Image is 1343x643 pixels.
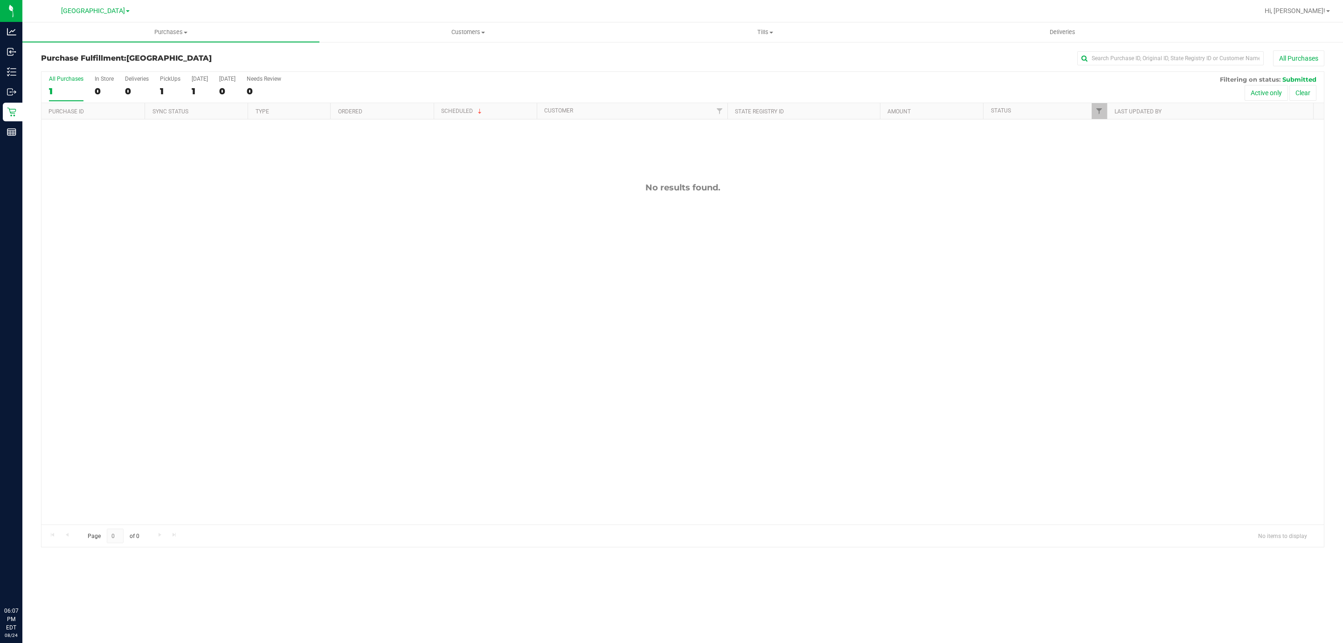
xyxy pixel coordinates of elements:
[42,182,1324,193] div: No results found.
[192,76,208,82] div: [DATE]
[887,108,911,115] a: Amount
[4,632,18,639] p: 08/24
[80,529,147,543] span: Page of 0
[1037,28,1088,36] span: Deliveries
[320,28,616,36] span: Customers
[7,27,16,36] inline-svg: Analytics
[22,28,319,36] span: Purchases
[160,86,180,97] div: 1
[41,54,469,63] h3: Purchase Fulfillment:
[95,86,114,97] div: 0
[1273,50,1324,66] button: All Purchases
[1245,85,1288,101] button: Active only
[441,108,484,114] a: Scheduled
[1289,85,1316,101] button: Clear
[4,607,18,632] p: 06:07 PM EDT
[914,22,1211,42] a: Deliveries
[319,22,616,42] a: Customers
[247,76,281,82] div: Needs Review
[991,107,1011,114] a: Status
[48,108,84,115] a: Purchase ID
[192,86,208,97] div: 1
[7,87,16,97] inline-svg: Outbound
[735,108,784,115] a: State Registry ID
[1282,76,1316,83] span: Submitted
[9,568,37,596] iframe: Resource center
[616,22,914,42] a: Tills
[219,76,235,82] div: [DATE]
[126,54,212,63] span: [GEOGRAPHIC_DATA]
[1265,7,1325,14] span: Hi, [PERSON_NAME]!
[49,76,83,82] div: All Purchases
[712,103,727,119] a: Filter
[256,108,269,115] a: Type
[125,86,149,97] div: 0
[1077,51,1264,65] input: Search Purchase ID, Original ID, State Registry ID or Customer Name...
[338,108,362,115] a: Ordered
[61,7,125,15] span: [GEOGRAPHIC_DATA]
[1092,103,1107,119] a: Filter
[617,28,913,36] span: Tills
[7,107,16,117] inline-svg: Retail
[160,76,180,82] div: PickUps
[152,108,188,115] a: Sync Status
[7,127,16,137] inline-svg: Reports
[7,47,16,56] inline-svg: Inbound
[49,86,83,97] div: 1
[544,107,573,114] a: Customer
[1115,108,1162,115] a: Last Updated By
[1251,529,1315,543] span: No items to display
[219,86,235,97] div: 0
[125,76,149,82] div: Deliveries
[22,22,319,42] a: Purchases
[247,86,281,97] div: 0
[1220,76,1281,83] span: Filtering on status:
[95,76,114,82] div: In Store
[7,67,16,77] inline-svg: Inventory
